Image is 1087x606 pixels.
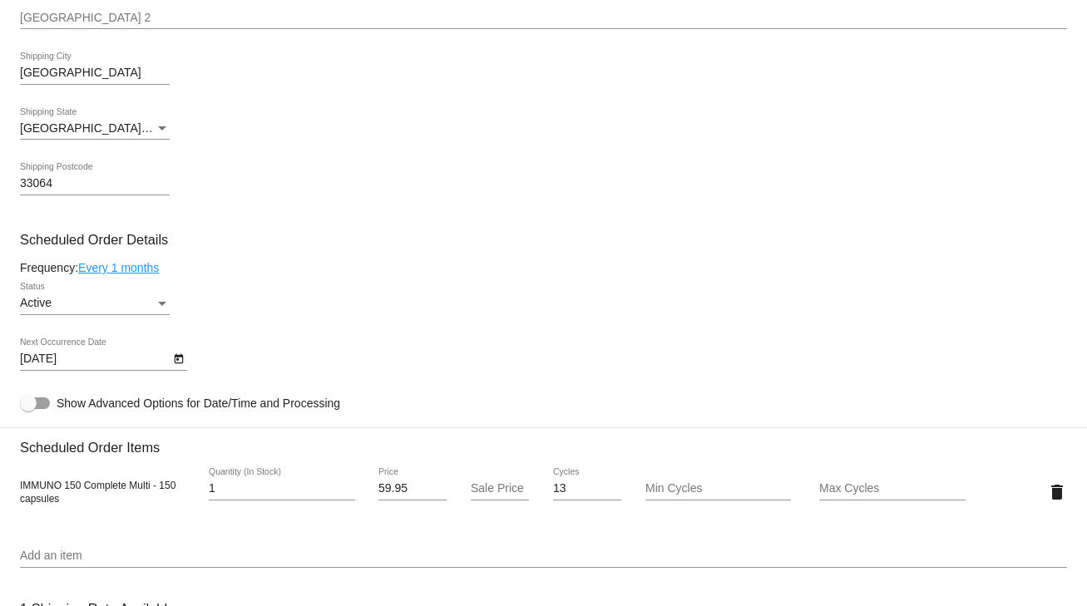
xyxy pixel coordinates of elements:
[1047,482,1067,502] mat-icon: delete
[20,296,52,309] span: Active
[20,121,215,135] span: [GEOGRAPHIC_DATA] | [US_STATE]
[20,232,1067,248] h3: Scheduled Order Details
[20,177,170,190] input: Shipping Postcode
[20,67,170,80] input: Shipping City
[645,482,792,495] input: Min Cycles
[20,427,1067,456] h3: Scheduled Order Items
[20,122,170,135] mat-select: Shipping State
[170,349,187,367] button: Open calendar
[20,352,170,366] input: Next Occurrence Date
[471,482,530,495] input: Sale Price
[20,480,175,505] span: IMMUNO 150 Complete Multi - 150 capsules
[378,482,447,495] input: Price
[553,482,621,495] input: Cycles
[20,261,1067,274] div: Frequency:
[819,482,966,495] input: Max Cycles
[209,482,355,495] input: Quantity (In Stock)
[20,549,1067,563] input: Add an item
[20,12,1067,25] input: Shipping Street 2
[57,395,340,411] span: Show Advanced Options for Date/Time and Processing
[78,261,159,274] a: Every 1 months
[20,297,170,310] mat-select: Status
